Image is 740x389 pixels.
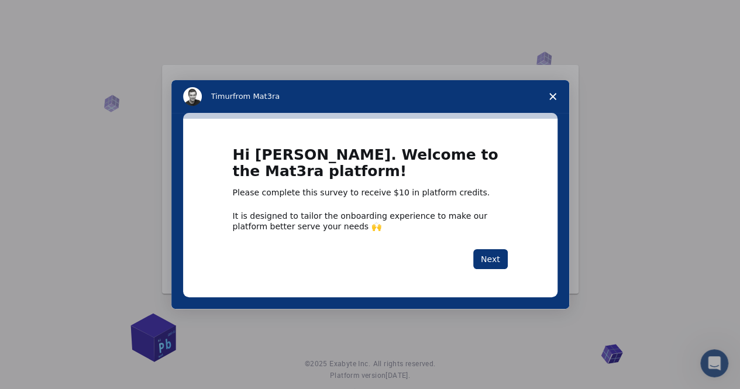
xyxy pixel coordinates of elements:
span: Podpora [23,8,67,19]
div: It is designed to tailor the onboarding experience to make our platform better serve your needs 🙌 [233,211,508,232]
div: Please complete this survey to receive $10 in platform credits. [233,187,508,199]
button: Next [473,249,508,269]
span: Close survey [536,80,569,113]
h1: Hi [PERSON_NAME]. Welcome to the Mat3ra platform! [233,147,508,187]
img: Profile image for Timur [183,87,202,106]
span: Timur [211,92,233,101]
span: from Mat3ra [233,92,280,101]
